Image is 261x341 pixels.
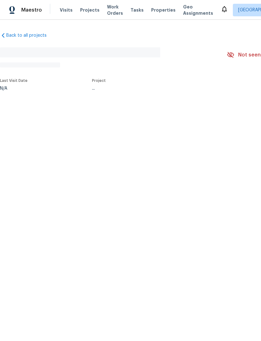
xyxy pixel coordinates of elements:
[92,86,212,91] div: ...
[183,4,213,16] span: Geo Assignments
[130,8,144,12] span: Tasks
[92,79,106,83] span: Project
[21,7,42,13] span: Maestro
[60,7,73,13] span: Visits
[107,4,123,16] span: Work Orders
[151,7,176,13] span: Properties
[80,7,100,13] span: Projects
